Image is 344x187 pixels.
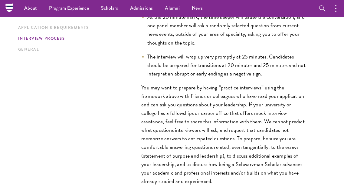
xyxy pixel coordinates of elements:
[18,25,120,31] a: Application & Requirements
[141,52,308,78] li: The interview will wrap up very promptly at 25 minutes. Candidates should be prepared for transit...
[141,13,308,47] li: At the 20 minute mark, the time keeper will pause the conversation, and one panel member will ask...
[18,46,120,53] a: General
[141,83,308,185] p: You may want to prepare by having “practice interviews” using the framework above with friends or...
[18,35,120,42] a: Interview Process
[18,12,123,17] p: Jump to category:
